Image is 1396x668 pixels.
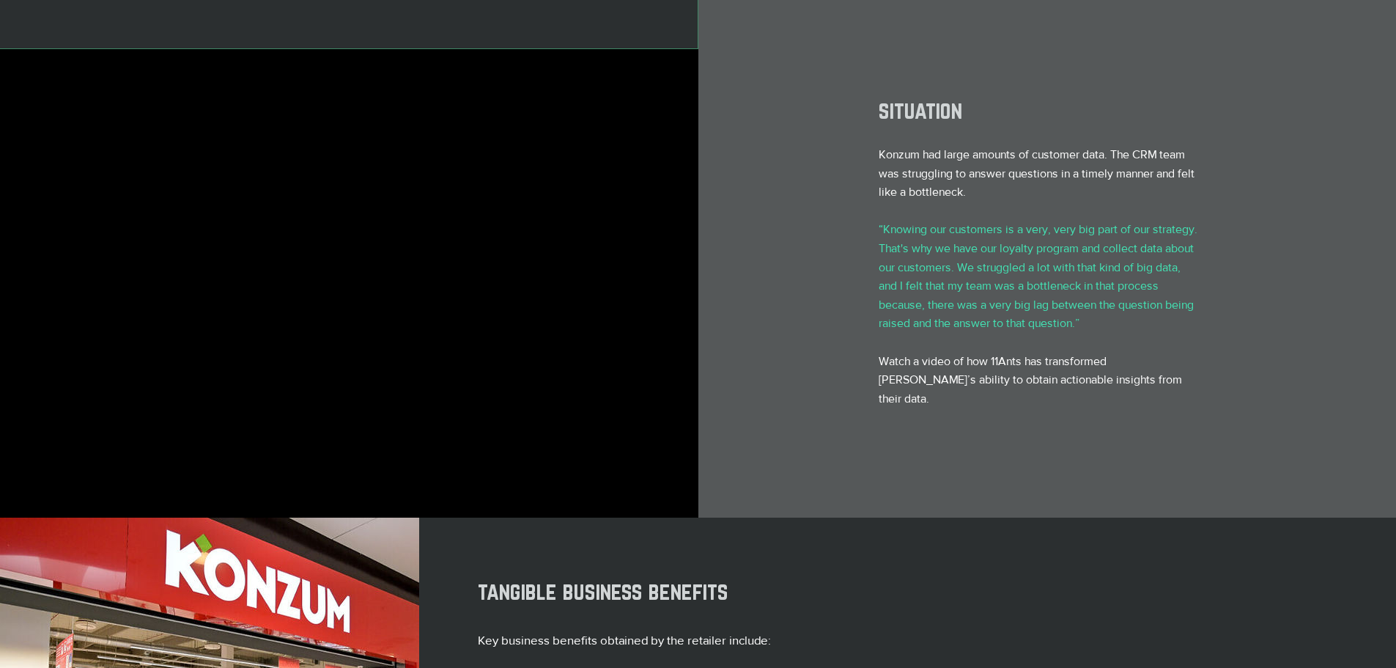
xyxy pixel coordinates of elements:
[879,97,1216,123] h2: situation
[478,630,1032,650] p: Key business benefits obtained by the retailer include:
[478,578,728,604] span: tangible business benefits
[879,352,1200,408] p: Watch a video of how 11Ants has transformed [PERSON_NAME]’s ability to obtain actionable insights...
[879,223,1197,329] span: “Knowing our customers is a very, very big part of our strategy. That's why we have our loyalty p...
[879,145,1200,202] p: Konzum had large amounts of customer data. The CRM team was struggling to answer questions in a t...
